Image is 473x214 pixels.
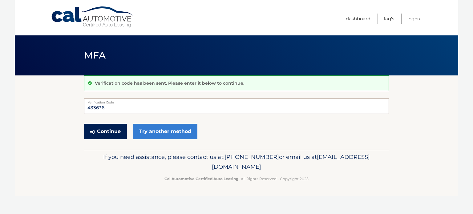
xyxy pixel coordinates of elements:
[164,176,238,181] strong: Cal Automotive Certified Auto Leasing
[133,124,197,139] a: Try another method
[88,176,385,182] p: - All Rights Reserved - Copyright 2025
[212,153,370,170] span: [EMAIL_ADDRESS][DOMAIN_NAME]
[84,124,127,139] button: Continue
[84,99,389,103] label: Verification Code
[51,6,134,28] a: Cal Automotive
[88,152,385,172] p: If you need assistance, please contact us at: or email us at
[84,99,389,114] input: Verification Code
[384,14,394,24] a: FAQ's
[84,50,106,61] span: MFA
[407,14,422,24] a: Logout
[95,80,244,86] p: Verification code has been sent. Please enter it below to continue.
[224,153,279,160] span: [PHONE_NUMBER]
[346,14,370,24] a: Dashboard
